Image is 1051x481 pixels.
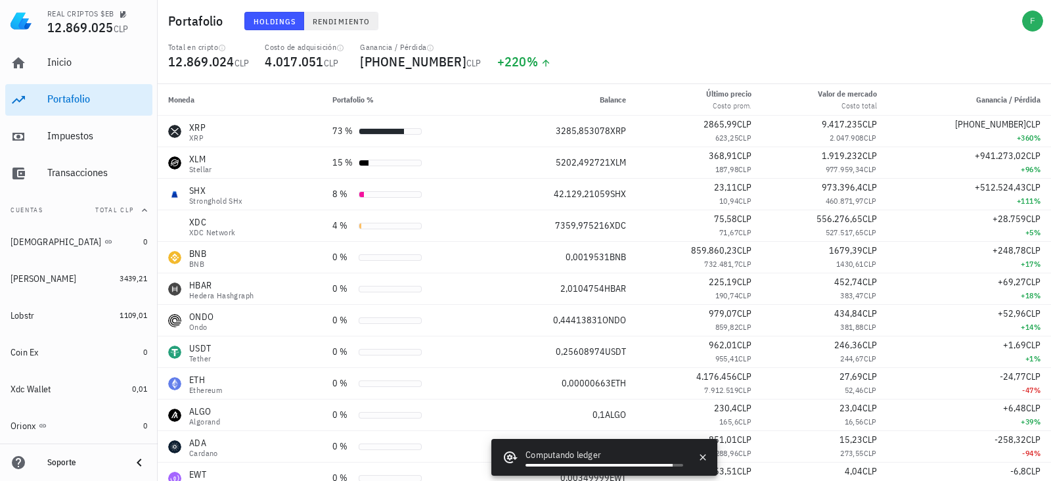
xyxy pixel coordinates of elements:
div: 0 % [332,408,353,422]
div: +39 [898,415,1040,428]
span: 15.288,96 [704,448,738,458]
span: % [1034,322,1040,332]
div: +96 [898,163,1040,176]
span: XRP [610,125,626,137]
span: 962,01 [709,339,737,351]
span: CLP [1026,465,1040,477]
span: Ganancia / Pérdida [976,95,1040,104]
span: Total CLP [95,206,134,214]
a: [PERSON_NAME] 3439,21 [5,263,152,294]
div: Costo total [818,100,877,112]
span: CLP [864,227,877,237]
span: CLP [1026,213,1040,225]
span: CLP [738,354,751,363]
span: 12.869.025 [47,18,114,36]
span: CLP [738,196,751,206]
div: Orionx [11,421,36,432]
div: Inicio [47,56,147,68]
span: Rendimiento [312,16,370,26]
span: 5202,492721 [556,156,610,168]
div: Portafolio [47,93,147,105]
span: CLP [1026,308,1040,319]
span: 4.017.051 [265,53,323,70]
div: Computando ledger [525,448,683,464]
span: 851,01 [709,434,737,446]
span: % [1034,417,1040,426]
th: Portafolio %: Sin ordenar. Pulse para ordenar de forma ascendente. [322,84,491,116]
span: CLP [862,150,877,162]
span: CLP [738,290,751,300]
div: XDC Network [189,229,235,237]
div: Total en cripto [168,42,249,53]
div: USDT-icon [168,346,181,359]
span: 246,36 [834,339,862,351]
span: CLP [862,371,877,382]
span: CLP [864,133,877,143]
span: CLP [737,371,751,382]
span: 225,19 [709,276,737,288]
span: CLP [738,227,751,237]
span: CLP [862,434,877,446]
div: +1 [898,352,1040,365]
div: XRP [189,134,206,142]
span: CLP [738,322,751,332]
div: ETH-icon [168,377,181,390]
span: 0,00000663 [562,377,611,389]
span: CLP [864,259,877,269]
span: CLP [862,118,877,130]
div: 15 % [332,156,353,170]
span: CLP [466,57,481,69]
span: CLP [864,354,877,363]
span: 0,01 [132,384,147,394]
span: 10,94 [719,196,738,206]
span: 0 [143,421,147,430]
span: 1.919.232 [822,150,862,162]
span: 4,04 [845,465,862,477]
span: 368,91 [709,150,737,162]
span: 1153,51 [704,465,737,477]
span: CLP [738,164,751,174]
div: 73 % [332,124,353,138]
div: Lobstr [11,310,35,321]
span: -6,8 [1010,465,1026,477]
span: +28.759 [993,213,1026,225]
span: Holdings [253,16,296,26]
a: Impuestos [5,121,152,152]
span: % [1034,385,1040,395]
span: 1679,39 [829,244,862,256]
span: CLP [864,290,877,300]
div: ONDO [189,310,213,323]
span: 0,25608974 [556,346,605,357]
span: CLP [737,402,751,414]
div: Transacciones [47,166,147,179]
span: CLP [738,448,751,458]
span: [PHONE_NUMBER] [360,53,466,70]
div: 0 % [332,282,353,296]
span: CLP [1026,371,1040,382]
span: 2,0104754 [560,283,604,294]
span: SHX [610,188,626,200]
span: % [1034,259,1040,269]
div: REAL CRIPTOS $EB [47,9,114,19]
div: XDC [189,216,235,229]
span: 7359,975216 [555,219,610,231]
span: 0 [143,347,147,357]
span: CLP [864,417,877,426]
a: Portafolio [5,84,152,116]
span: 187,98 [715,164,738,174]
span: CLP [862,308,877,319]
div: 0 % [332,345,353,359]
div: Ethereum [189,386,222,394]
span: ETH [611,377,626,389]
span: ONDO [602,314,626,326]
span: +52,96 [998,308,1026,319]
span: % [1034,133,1040,143]
span: 273,55 [840,448,863,458]
span: CLP [738,417,751,426]
span: CLP [1026,244,1040,256]
span: ALGO [605,409,626,421]
span: % [1034,290,1040,300]
span: 381,88 [840,322,863,332]
div: 0 % [332,313,353,327]
div: BNB [189,260,206,268]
